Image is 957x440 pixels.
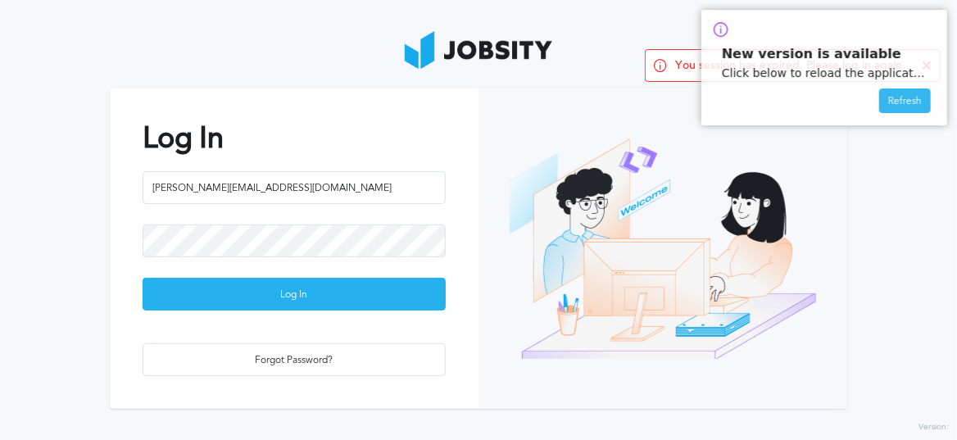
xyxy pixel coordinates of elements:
[143,278,446,311] button: Log In
[722,47,927,61] p: New version is available
[143,344,445,377] div: Forgot Password?
[675,59,905,72] span: You session has expired. Please log in again.
[918,423,949,433] label: Version:
[143,279,445,311] div: Log In
[143,121,446,155] h2: Log In
[880,89,930,114] div: Refresh
[143,171,446,204] input: Email
[722,66,927,79] p: Click below to reload the application
[879,88,931,113] button: Refresh
[143,343,446,376] button: Forgot Password?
